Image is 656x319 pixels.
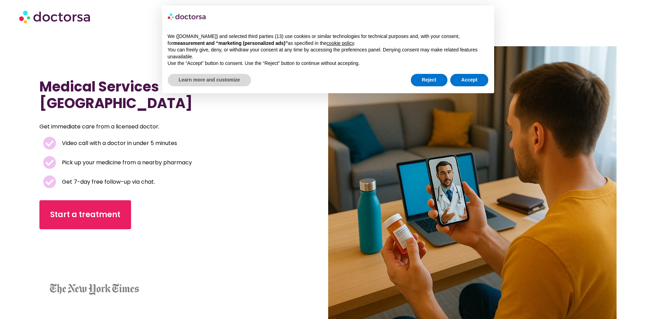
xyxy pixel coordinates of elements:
p: We ([DOMAIN_NAME]) and selected third parties (13) use cookies or similar technologies for techni... [168,33,489,47]
p: You can freely give, deny, or withdraw your consent at any time by accessing the preferences pane... [168,47,489,60]
span: Get 7-day free follow-up via chat. [60,177,155,187]
button: Accept [450,74,489,86]
a: cookie policy [326,40,354,46]
button: Reject [411,74,447,86]
h1: Medical Services in [GEOGRAPHIC_DATA] [39,78,285,112]
a: Start a treatment [39,200,131,229]
p: Use the “Accept” button to consent. Use the “Reject” button to continue without accepting. [168,60,489,67]
span: Start a treatment [50,209,120,220]
span: Video call with a doctor in under 5 minutes [60,138,177,148]
span: Pick up your medicine from a nearby pharmacy [60,158,192,167]
img: logo [168,11,206,22]
strong: measurement and “marketing (personalized ads)” [173,40,288,46]
p: Get immediate care from a licensed doctor. [39,122,268,132]
iframe: Customer reviews powered by Trustpilot [43,240,105,291]
button: Learn more and customize [168,74,251,86]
